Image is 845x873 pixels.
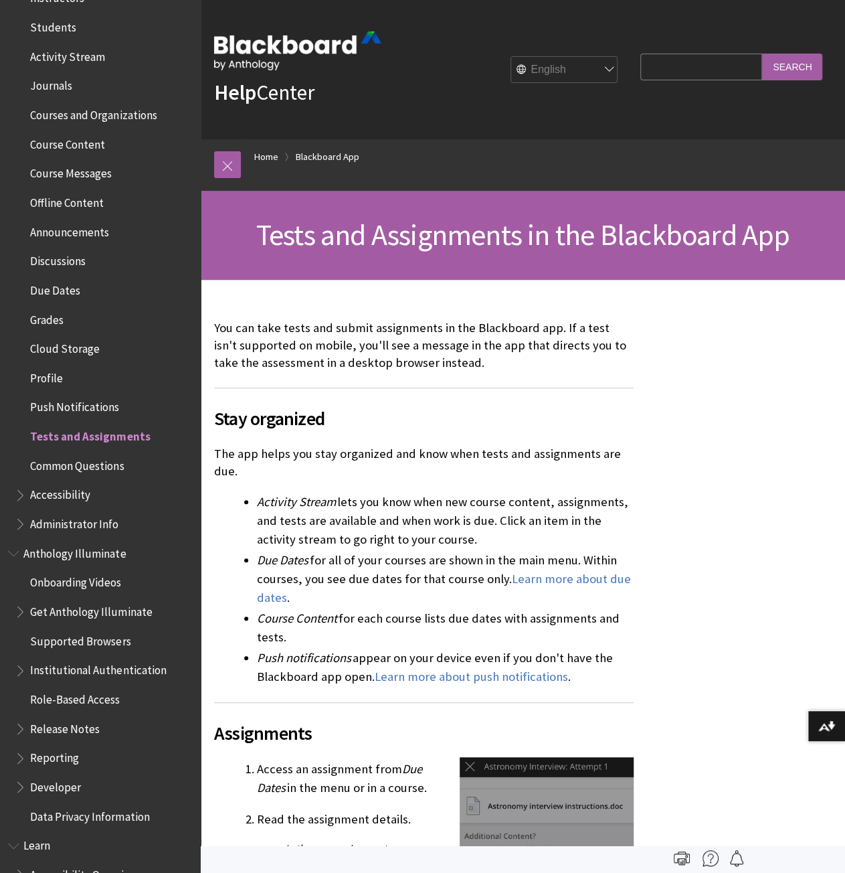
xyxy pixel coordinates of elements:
[30,250,86,268] span: Discussions
[30,805,149,823] span: Data Privacy Information
[30,221,109,239] span: Announcements
[257,493,634,549] li: lets you know when new course content, assignments, and tests are available and when work is due....
[30,747,79,765] span: Reporting
[30,163,112,181] span: Course Messages
[674,850,690,866] img: Print
[30,396,119,414] span: Push Notifications
[30,688,120,706] span: Role-Based Access
[257,609,634,647] li: for each course lists due dates with assignments and tests.
[257,494,336,509] span: Activity Stream
[214,319,634,372] p: You can take tests and submit assignments in the Blackboard app. If a test isn't supported on mob...
[30,46,105,64] span: Activity Stream
[214,79,256,106] strong: Help
[30,776,81,794] span: Developer
[256,216,790,253] span: Tests and Assignments in the Blackboard App
[257,650,351,665] span: Push notifications
[30,337,100,355] span: Cloud Storage
[30,309,64,327] span: Grades
[30,601,152,619] span: Get Anthology Illuminate
[8,542,193,828] nav: Book outline for Anthology Illuminate
[30,630,130,648] span: Supported Browsers
[23,542,126,560] span: Anthology Illuminate
[30,75,72,93] span: Journals
[30,367,63,385] span: Profile
[254,149,278,165] a: Home
[257,551,634,607] li: for all of your courses are shown in the main menu. Within courses, you see due dates for that co...
[257,811,634,828] p: Read the assignment details.
[257,760,634,797] li: Access an assignment from in the menu or in a course.
[214,79,314,106] a: HelpCenter
[30,455,124,473] span: Common Questions
[214,31,381,70] img: Blackboard by Anthology
[30,133,105,151] span: Course Content
[257,611,337,626] span: Course Content
[30,191,104,210] span: Offline Content
[30,718,100,736] span: Release Notes
[30,513,118,531] span: Administrator Info
[30,659,166,678] span: Institutional Authentication
[30,572,121,590] span: Onboarding Videos
[30,16,76,34] span: Students
[30,484,90,502] span: Accessibility
[762,54,822,80] input: Search
[296,149,359,165] a: Blackboard App
[257,552,308,568] span: Due Dates
[214,404,634,432] span: Stay organized
[214,445,634,480] p: The app helps you stay organized and know when tests and assignments are due.
[30,104,157,122] span: Courses and Organizations
[257,649,634,686] li: appear on your device even if you don't have the Blackboard app open. .
[511,57,618,84] select: Site Language Selector
[702,850,719,866] img: More help
[729,850,745,866] img: Follow this page
[214,719,634,747] span: Assignments
[23,835,50,853] span: Learn
[30,279,80,297] span: Due Dates
[30,425,150,443] span: Tests and Assignments
[375,669,568,685] a: Learn more about push notifications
